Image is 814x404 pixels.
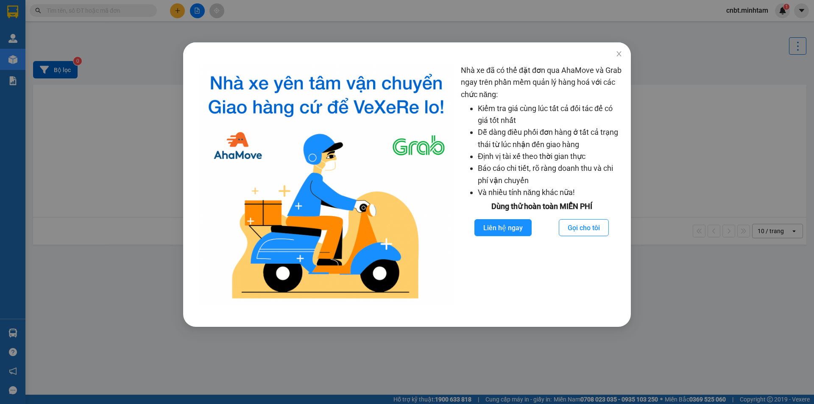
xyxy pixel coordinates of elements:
button: Liên hệ ngay [474,219,532,236]
li: Dễ dàng điều phối đơn hàng ở tất cả trạng thái từ lúc nhận đến giao hàng [478,126,622,150]
li: Báo cáo chi tiết, rõ ràng doanh thu và chi phí vận chuyển [478,162,622,187]
li: Và nhiều tính năng khác nữa! [478,187,622,198]
li: Kiểm tra giá cùng lúc tất cả đối tác để có giá tốt nhất [478,103,622,127]
div: Dùng thử hoàn toàn MIỄN PHÍ [461,201,622,212]
span: Liên hệ ngay [483,223,523,233]
div: Nhà xe đã có thể đặt đơn qua AhaMove và Grab ngay trên phần mềm quản lý hàng hoá với các chức năng: [461,64,622,306]
li: Định vị tài xế theo thời gian thực [478,150,622,162]
button: Close [607,42,631,66]
span: Gọi cho tôi [568,223,600,233]
span: close [616,50,622,57]
img: logo [198,64,454,306]
button: Gọi cho tôi [559,219,609,236]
